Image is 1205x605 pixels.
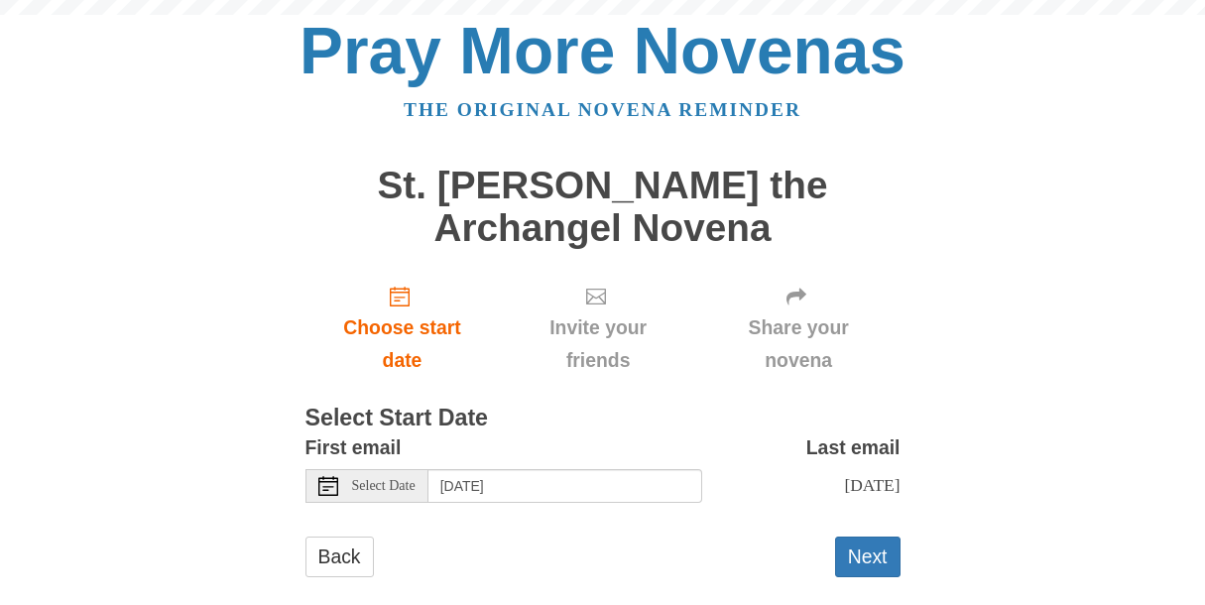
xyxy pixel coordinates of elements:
[305,165,901,249] h1: St. [PERSON_NAME] the Archangel Novena
[352,479,416,493] span: Select Date
[806,431,901,464] label: Last email
[844,475,900,495] span: [DATE]
[717,311,881,377] span: Share your novena
[305,431,402,464] label: First email
[519,311,676,377] span: Invite your friends
[404,99,801,120] a: The original novena reminder
[305,269,500,387] a: Choose start date
[325,311,480,377] span: Choose start date
[305,537,374,577] a: Back
[835,537,901,577] button: Next
[300,14,905,87] a: Pray More Novenas
[499,269,696,387] div: Click "Next" to confirm your start date first.
[697,269,901,387] div: Click "Next" to confirm your start date first.
[305,406,901,431] h3: Select Start Date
